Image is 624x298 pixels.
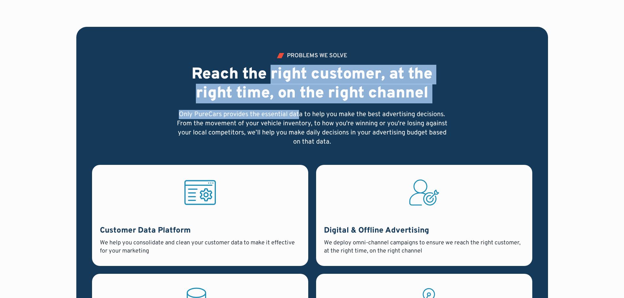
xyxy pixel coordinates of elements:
[324,239,524,255] div: We deploy omni-channel campaigns to ensure we reach the right customer, at the right time, on the...
[100,225,300,237] h3: Customer Data Platform
[176,65,448,103] h2: Reach the right customer, at the right time, on the right channel
[176,110,448,147] p: Only PureCars provides the essential data to help you make the best advertising decisions. From t...
[100,239,300,255] div: We help you consolidate and clean your customer data to make it effective for your marketing
[287,53,347,59] div: PROBLEMS WE SOLVE
[324,225,524,237] h3: Digital & Offline Advertising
